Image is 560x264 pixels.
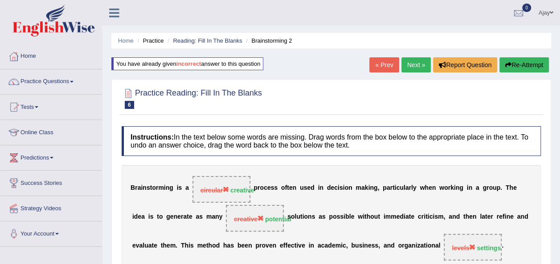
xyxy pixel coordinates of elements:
[368,184,370,192] b: i
[463,213,466,220] b: t
[454,184,456,192] b: i
[300,184,304,192] b: u
[199,213,203,220] b: s
[283,242,286,249] b: f
[0,69,102,92] a: Practice Questions
[321,242,325,249] b: c
[444,184,448,192] b: o
[138,213,141,220] b: e
[500,184,502,192] b: .
[425,213,428,220] b: t
[369,57,399,72] a: « Prev
[452,213,456,220] b: n
[449,213,452,220] b: a
[319,213,322,220] b: a
[196,213,199,220] b: a
[125,101,134,109] span: 6
[480,213,482,220] b: l
[173,37,242,44] a: Reading: Fill In The Blanks
[223,242,227,249] b: h
[0,145,102,168] a: Predictions
[259,242,262,249] b: r
[365,184,368,192] b: k
[258,184,260,192] b: r
[391,213,396,220] b: m
[280,242,283,249] b: e
[334,184,338,192] b: c
[486,184,489,192] b: r
[477,244,501,252] strong: settings
[346,242,348,249] b: ,
[181,242,185,249] b: T
[287,184,289,192] b: t
[304,184,307,192] b: s
[237,242,241,249] b: b
[349,213,351,220] b: l
[433,213,434,220] b: i
[404,184,405,192] b: l
[412,242,416,249] b: n
[340,213,343,220] b: s
[356,184,361,192] b: m
[294,242,297,249] b: t
[0,44,102,66] a: Home
[291,213,295,220] b: o
[513,184,517,192] b: e
[148,242,152,249] b: a
[420,242,424,249] b: a
[341,242,343,249] b: i
[473,213,477,220] b: n
[311,184,315,192] b: d
[374,213,378,220] b: u
[152,184,156,192] b: o
[144,242,148,249] b: u
[502,242,503,249] b: .
[468,184,472,192] b: n
[439,184,444,192] b: w
[351,213,354,220] b: e
[302,242,305,249] b: e
[424,213,425,220] b: i
[459,184,463,192] b: g
[287,213,291,220] b: s
[136,242,139,249] b: v
[443,213,445,220] b: ,
[450,184,454,192] b: k
[227,242,230,249] b: a
[0,196,102,218] a: Strategy Videos
[308,213,312,220] b: n
[152,242,154,249] b: t
[497,213,499,220] b: r
[510,213,514,220] b: e
[400,184,404,192] b: u
[404,213,405,220] b: i
[331,184,334,192] b: e
[200,187,229,194] span: circular
[485,213,487,220] b: t
[167,242,170,249] b: e
[135,36,164,45] li: Practice
[185,242,189,249] b: h
[234,216,264,223] span: creative
[327,184,331,192] b: d
[332,242,335,249] b: e
[328,242,332,249] b: d
[392,184,395,192] b: t
[271,184,274,192] b: s
[411,184,413,192] b: l
[396,184,400,192] b: c
[294,213,296,220] b: l
[287,242,291,249] b: e
[390,184,392,192] b: r
[310,242,314,249] b: n
[245,242,248,249] b: e
[338,184,339,192] b: i
[333,213,337,220] b: o
[143,184,147,192] b: n
[298,242,302,249] b: v
[309,242,311,249] b: i
[522,4,531,12] span: 0
[0,120,102,142] a: Online Class
[465,213,469,220] b: h
[0,95,102,117] a: Tests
